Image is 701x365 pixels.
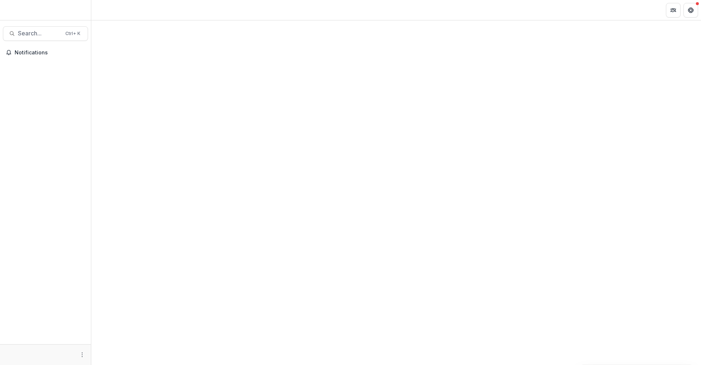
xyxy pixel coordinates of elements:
[666,3,681,18] button: Partners
[94,5,125,15] nav: breadcrumb
[3,26,88,41] button: Search...
[64,30,82,38] div: Ctrl + K
[18,30,61,37] span: Search...
[3,47,88,58] button: Notifications
[15,50,85,56] span: Notifications
[78,350,87,359] button: More
[683,3,698,18] button: Get Help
